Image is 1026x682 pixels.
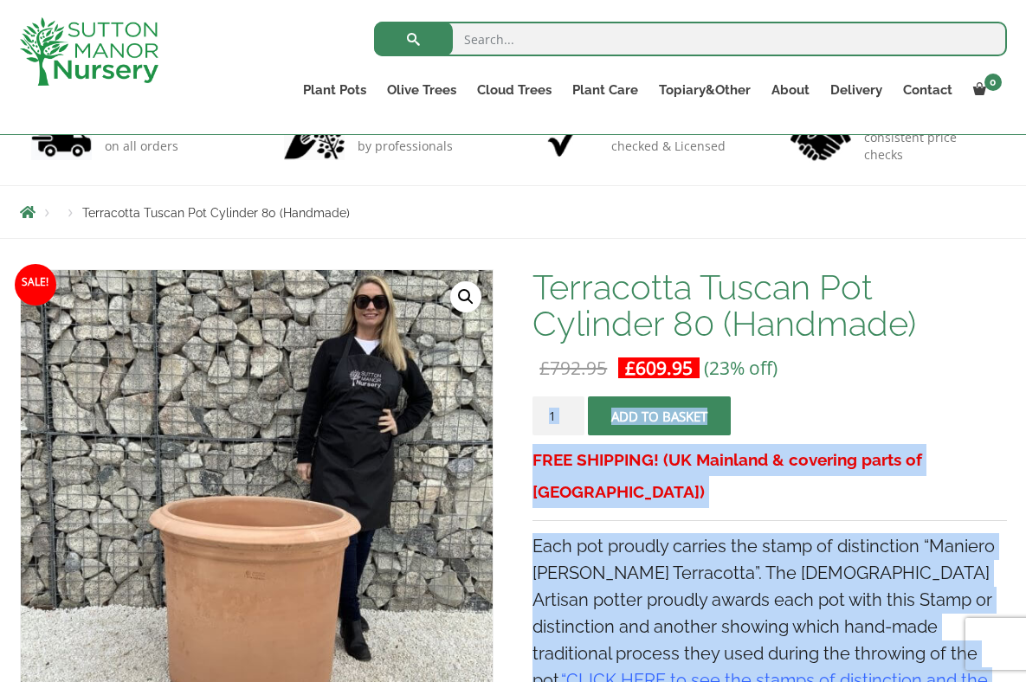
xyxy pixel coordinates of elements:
[532,444,1006,508] h3: FREE SHIPPING! (UK Mainland & covering parts of [GEOGRAPHIC_DATA])
[284,116,345,160] img: 2.jpg
[984,74,1002,91] span: 0
[105,138,191,155] p: on all orders
[790,112,851,164] img: 4.jpg
[20,205,1007,219] nav: Breadcrumbs
[293,78,377,102] a: Plant Pots
[611,138,726,155] p: checked & Licensed
[538,116,598,160] img: 3.jpg
[625,356,693,380] bdi: 609.95
[539,356,607,380] bdi: 792.95
[358,138,453,155] p: by professionals
[761,78,820,102] a: About
[649,78,761,102] a: Topiary&Other
[20,17,158,86] img: logo
[539,356,550,380] span: £
[864,129,996,164] p: consistent price checks
[467,78,562,102] a: Cloud Trees
[374,22,1007,56] input: Search...
[893,78,963,102] a: Contact
[532,396,584,435] input: Product quantity
[82,206,350,220] span: Terracotta Tuscan Pot Cylinder 80 (Handmade)
[625,356,636,380] span: £
[562,78,649,102] a: Plant Care
[963,78,1007,102] a: 0
[450,281,481,312] a: View full-screen image gallery
[704,356,778,380] span: (23% off)
[31,116,92,160] img: 1.jpg
[588,396,731,435] button: Add to basket
[532,269,1006,342] h1: Terracotta Tuscan Pot Cylinder 80 (Handmade)
[820,78,893,102] a: Delivery
[15,264,56,306] span: Sale!
[377,78,467,102] a: Olive Trees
